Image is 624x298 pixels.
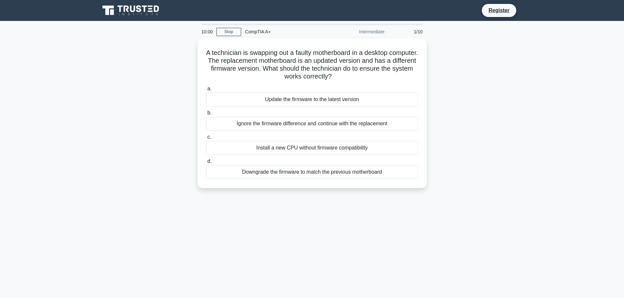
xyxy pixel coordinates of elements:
[206,165,418,179] div: Downgrade the firmware to match the previous motherboard
[206,141,418,155] div: Install a new CPU without firmware compatibility
[241,25,331,38] div: CompTIA A+
[207,158,212,164] span: d.
[207,110,212,115] span: b.
[388,25,427,38] div: 1/10
[205,49,419,81] h5: A technician is swapping out a faulty motherboard in a desktop computer. The replacement motherbo...
[207,134,211,140] span: c.
[217,28,241,36] a: Stop
[198,25,217,38] div: 10:00
[484,6,513,14] a: Register
[206,117,418,131] div: Ignore the firmware difference and continue with the replacement
[331,25,388,38] div: Intermediate
[207,86,212,91] span: a.
[206,93,418,106] div: Update the firmware to the latest version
